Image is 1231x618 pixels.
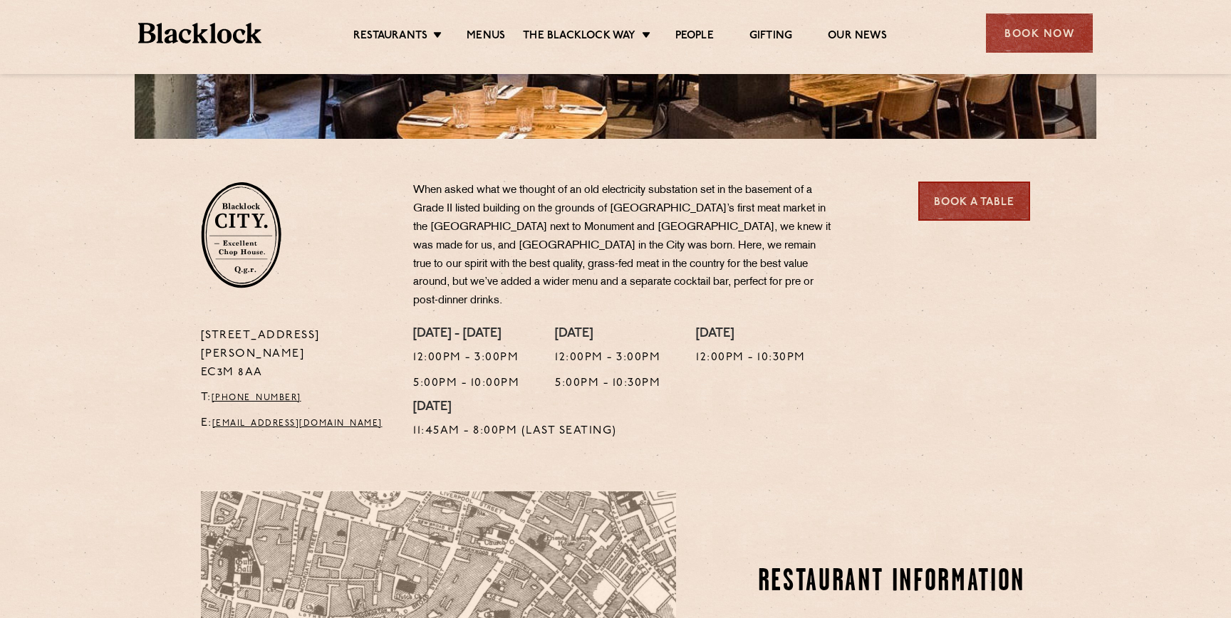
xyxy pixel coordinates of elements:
a: Menus [467,29,505,45]
p: 12:00pm - 10:30pm [696,349,806,367]
p: 5:00pm - 10:00pm [413,375,519,393]
p: When asked what we thought of an old electricity substation set in the basement of a Grade II lis... [413,182,833,310]
h2: Restaurant Information [758,565,1031,600]
a: [PHONE_NUMBER] [212,394,301,402]
p: 12:00pm - 3:00pm [555,349,660,367]
a: Book a Table [918,182,1030,221]
p: 12:00pm - 3:00pm [413,349,519,367]
a: People [675,29,714,45]
p: [STREET_ADDRESS][PERSON_NAME] EC3M 8AA [201,327,393,382]
h4: [DATE] [555,327,660,342]
p: T: [201,389,393,407]
a: The Blacklock Way [523,29,635,45]
img: BL_Textured_Logo-footer-cropped.svg [138,23,261,43]
h4: [DATE] [696,327,806,342]
div: Book Now [986,14,1093,53]
a: Restaurants [353,29,427,45]
a: Our News [828,29,887,45]
p: E: [201,414,393,433]
a: Gifting [749,29,792,45]
p: 11:45am - 8:00pm (Last Seating) [413,422,617,441]
p: 5:00pm - 10:30pm [555,375,660,393]
h4: [DATE] - [DATE] [413,327,519,342]
a: [EMAIL_ADDRESS][DOMAIN_NAME] [212,419,383,428]
img: City-stamp-default.svg [201,182,281,288]
h4: [DATE] [413,400,617,416]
